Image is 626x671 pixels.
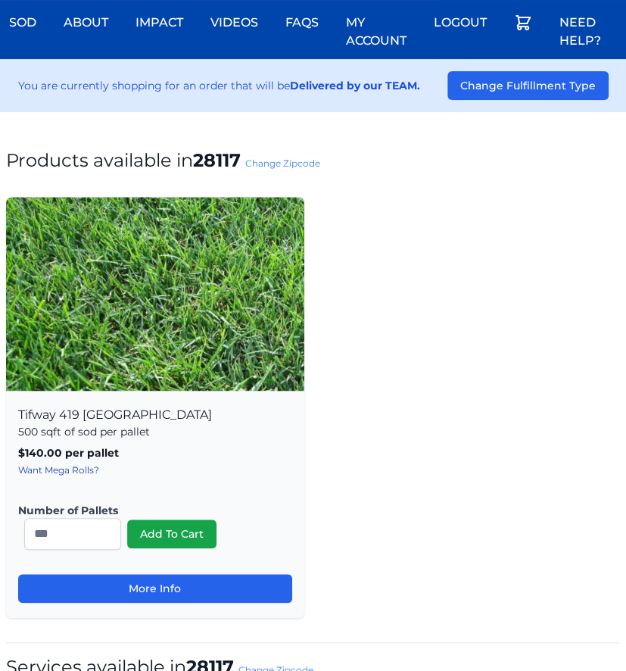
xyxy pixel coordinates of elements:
h1: Products available in [6,148,620,173]
p: 500 sqft of sod per pallet [18,424,292,439]
a: More Info [18,574,292,603]
a: Videos [201,5,267,41]
a: Change Zipcode [245,158,320,169]
button: Change Fulfillment Type [447,71,609,100]
a: Need Help? [550,5,626,59]
a: My Account [337,5,416,59]
a: Impact [126,5,192,41]
strong: Delivered by our TEAM. [290,79,420,92]
a: FAQs [276,5,328,41]
a: About [55,5,117,41]
button: Add To Cart [127,520,216,548]
img: Tifway 419 Bermuda Product Image [6,197,304,420]
div: Tifway 419 [GEOGRAPHIC_DATA] [6,391,304,618]
p: $140.00 per pallet [18,445,292,460]
a: Logout [425,5,496,41]
a: Want Mega Rolls? [18,464,99,476]
strong: 28117 [193,149,241,171]
label: Number of Pallets [18,503,280,518]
